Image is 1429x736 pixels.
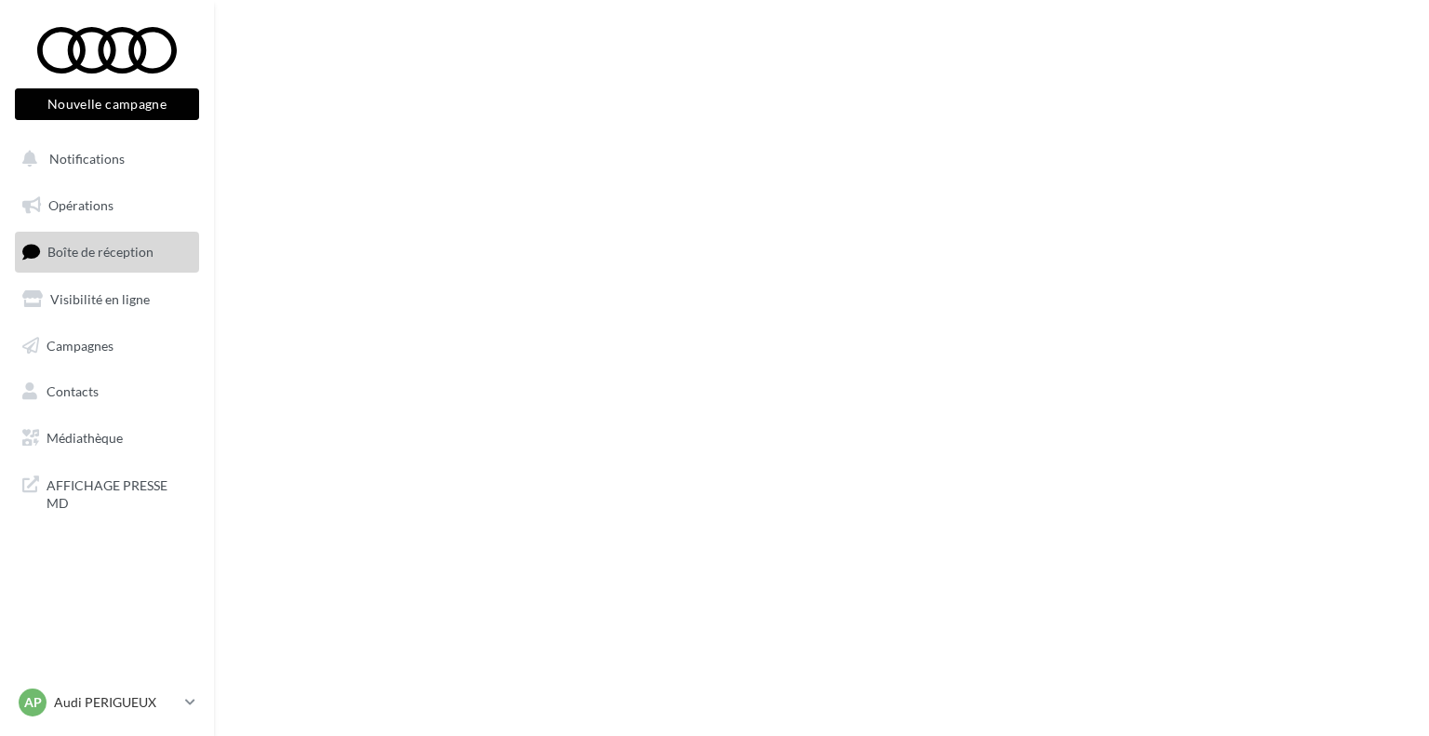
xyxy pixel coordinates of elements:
[15,685,199,720] a: AP Audi PERIGUEUX
[47,383,99,399] span: Contacts
[11,140,195,179] button: Notifications
[11,232,203,272] a: Boîte de réception
[54,693,178,712] p: Audi PERIGUEUX
[11,465,203,520] a: AFFICHAGE PRESSE MD
[11,186,203,225] a: Opérations
[49,151,125,167] span: Notifications
[11,372,203,411] a: Contacts
[50,291,150,307] span: Visibilité en ligne
[48,197,114,213] span: Opérations
[47,337,114,353] span: Campagnes
[47,473,192,513] span: AFFICHAGE PRESSE MD
[47,244,154,260] span: Boîte de réception
[15,88,199,120] button: Nouvelle campagne
[11,327,203,366] a: Campagnes
[24,693,42,712] span: AP
[47,430,123,446] span: Médiathèque
[11,280,203,319] a: Visibilité en ligne
[11,419,203,458] a: Médiathèque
